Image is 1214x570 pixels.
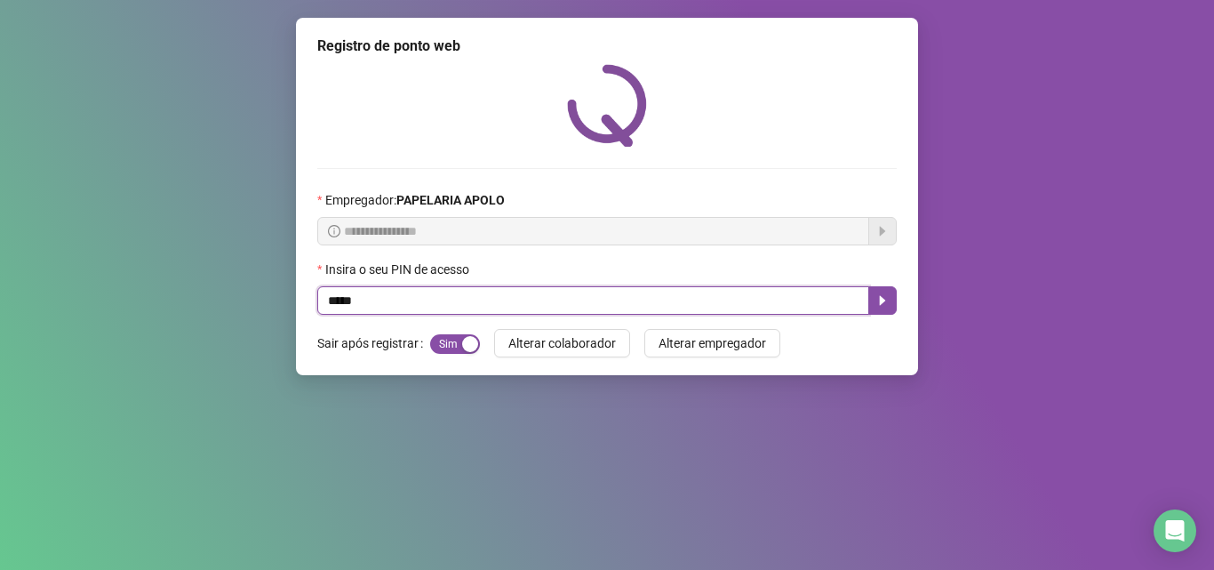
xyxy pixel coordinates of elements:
button: Alterar colaborador [494,329,630,357]
span: Alterar empregador [659,333,766,353]
span: Alterar colaborador [508,333,616,353]
label: Sair após registrar [317,329,430,357]
div: Registro de ponto web [317,36,897,57]
span: Empregador : [325,190,505,210]
span: caret-right [875,293,890,308]
button: Alterar empregador [644,329,780,357]
span: info-circle [328,225,340,237]
strong: PAPELARIA APOLO [396,193,505,207]
label: Insira o seu PIN de acesso [317,260,481,279]
div: Open Intercom Messenger [1154,510,1196,552]
img: QRPoint [567,64,647,147]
